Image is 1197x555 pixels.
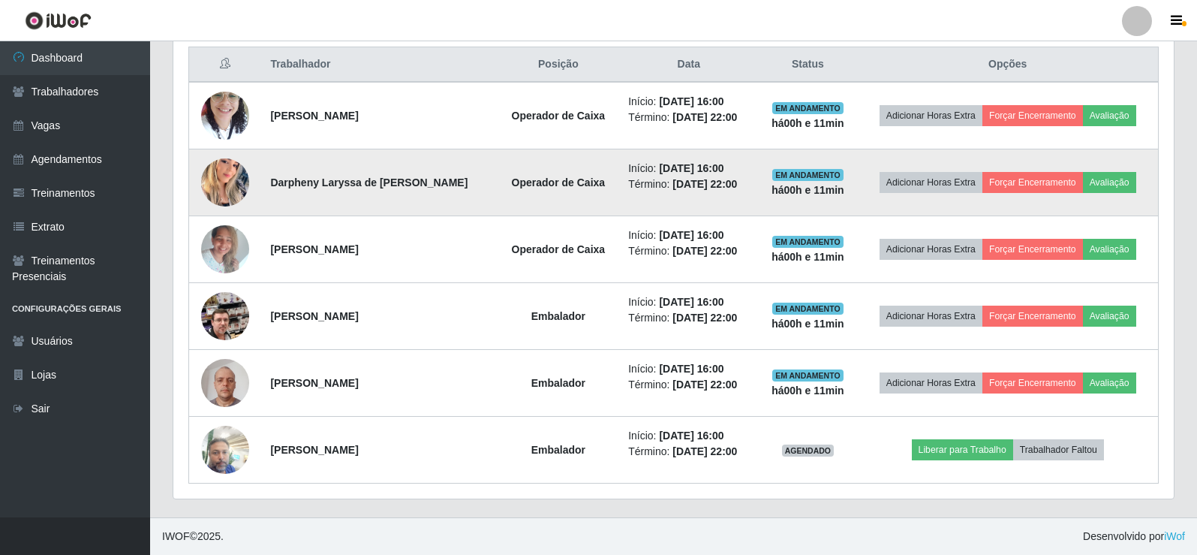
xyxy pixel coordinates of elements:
strong: Operador de Caixa [512,243,606,255]
img: 1699235527028.jpeg [201,273,249,359]
time: [DATE] 22:00 [672,111,737,123]
strong: há 00 h e 11 min [771,117,844,129]
span: IWOF [162,530,190,542]
button: Forçar Encerramento [982,306,1083,327]
img: 1749490683710.jpeg [201,418,249,481]
button: Adicionar Horas Extra [880,306,982,327]
li: Início: [628,228,749,243]
img: 1739952008601.jpeg [201,83,249,147]
strong: [PERSON_NAME] [270,377,358,389]
strong: [PERSON_NAME] [270,243,358,255]
th: Opções [857,47,1158,83]
strong: há 00 h e 11 min [771,251,844,263]
li: Término: [628,176,749,192]
button: Adicionar Horas Extra [880,105,982,126]
li: Início: [628,294,749,310]
img: 1738890227039.jpeg [201,140,249,225]
a: iWof [1164,530,1185,542]
strong: há 00 h e 11 min [771,385,844,397]
time: [DATE] 16:00 [659,95,723,107]
button: Forçar Encerramento [982,105,1083,126]
time: [DATE] 16:00 [659,296,723,308]
span: Desenvolvido por [1083,529,1185,544]
span: © 2025 . [162,529,224,544]
strong: Embalador [531,444,585,456]
button: Avaliação [1083,239,1136,260]
th: Trabalhador [261,47,497,83]
button: Avaliação [1083,105,1136,126]
li: Término: [628,243,749,259]
span: EM ANDAMENTO [772,102,844,114]
strong: [PERSON_NAME] [270,310,358,322]
li: Início: [628,428,749,444]
button: Forçar Encerramento [982,172,1083,193]
img: CoreUI Logo [25,11,92,30]
span: EM ANDAMENTO [772,303,844,315]
li: Início: [628,361,749,377]
time: [DATE] 16:00 [659,162,723,174]
strong: há 00 h e 11 min [771,318,844,330]
img: 1740601468403.jpeg [201,217,249,281]
strong: Darpheny Laryssa de [PERSON_NAME] [270,176,468,189]
button: Avaliação [1083,373,1136,394]
strong: [PERSON_NAME] [270,444,358,456]
strong: Operador de Caixa [512,176,606,189]
strong: Embalador [531,377,585,389]
button: Liberar para Trabalho [912,439,1013,460]
span: AGENDADO [782,445,835,457]
span: EM ANDAMENTO [772,236,844,248]
li: Início: [628,94,749,110]
button: Forçar Encerramento [982,373,1083,394]
strong: Operador de Caixa [512,110,606,122]
time: [DATE] 22:00 [672,379,737,391]
th: Data [619,47,758,83]
time: [DATE] 22:00 [672,245,737,257]
time: [DATE] 22:00 [672,312,737,324]
img: 1723391026413.jpeg [201,351,249,415]
span: EM ANDAMENTO [772,369,844,382]
li: Término: [628,444,749,460]
strong: [PERSON_NAME] [270,110,358,122]
time: [DATE] 16:00 [659,430,723,442]
strong: há 00 h e 11 min [771,184,844,196]
time: [DATE] 16:00 [659,229,723,241]
th: Status [758,47,857,83]
li: Término: [628,110,749,125]
button: Forçar Encerramento [982,239,1083,260]
span: EM ANDAMENTO [772,169,844,181]
time: [DATE] 22:00 [672,178,737,190]
li: Término: [628,310,749,326]
button: Adicionar Horas Extra [880,373,982,394]
button: Adicionar Horas Extra [880,239,982,260]
time: [DATE] 22:00 [672,445,737,457]
li: Início: [628,161,749,176]
button: Avaliação [1083,306,1136,327]
button: Trabalhador Faltou [1013,439,1104,460]
strong: Embalador [531,310,585,322]
li: Término: [628,377,749,393]
th: Posição [498,47,620,83]
button: Avaliação [1083,172,1136,193]
button: Adicionar Horas Extra [880,172,982,193]
time: [DATE] 16:00 [659,363,723,375]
